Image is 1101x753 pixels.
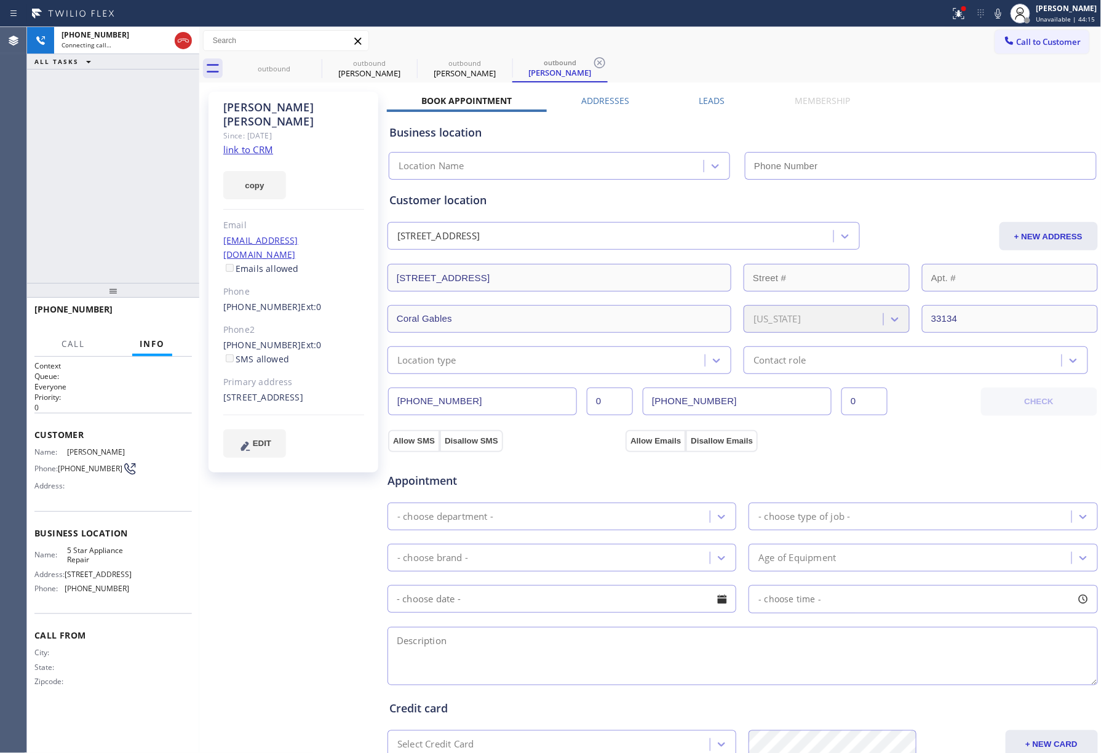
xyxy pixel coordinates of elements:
[514,55,606,81] div: Susan adams
[388,430,440,452] button: Allow SMS
[34,464,58,473] span: Phone:
[587,388,633,415] input: Ext.
[223,323,364,337] div: Phone2
[34,429,192,440] span: Customer
[686,430,758,452] button: Disallow Emails
[388,264,731,292] input: Address
[132,332,172,356] button: Info
[34,381,192,392] p: Everyone
[34,570,65,579] span: Address:
[643,388,832,415] input: Phone Number 2
[922,264,1098,292] input: Apt. #
[253,439,271,448] span: EDIT
[34,303,113,315] span: [PHONE_NUMBER]
[223,429,286,458] button: EDIT
[758,551,836,565] div: Age of Equipment
[140,338,165,349] span: Info
[514,67,606,78] div: [PERSON_NAME]
[1000,222,1098,250] button: + NEW ADDRESS
[54,332,92,356] button: Call
[841,388,888,415] input: Ext. 2
[753,353,806,367] div: Contact role
[422,95,512,106] label: Book Appointment
[65,584,129,593] span: [PHONE_NUMBER]
[582,95,630,106] label: Addresses
[388,585,736,613] input: - choose date -
[397,509,493,524] div: - choose department -
[34,447,67,456] span: Name:
[397,353,456,367] div: Location type
[228,64,320,73] div: outbound
[34,677,67,686] span: Zipcode:
[175,32,192,49] button: Hang up
[388,388,577,415] input: Phone Number
[223,143,273,156] a: link to CRM
[389,124,1096,141] div: Business location
[34,584,65,593] span: Phone:
[388,472,622,489] span: Appointment
[323,58,416,68] div: outbound
[67,447,129,456] span: [PERSON_NAME]
[223,285,364,299] div: Phone
[223,375,364,389] div: Primary address
[34,57,79,66] span: ALL TASKS
[65,570,132,579] span: [STREET_ADDRESS]
[301,301,322,313] span: Ext: 0
[34,648,67,657] span: City:
[990,5,1007,22] button: Mute
[301,339,322,351] span: Ext: 0
[626,430,686,452] button: Allow Emails
[397,551,468,565] div: - choose brand -
[204,31,368,50] input: Search
[995,30,1089,54] button: Call to Customer
[34,392,192,402] h2: Priority:
[223,391,364,405] div: [STREET_ADDRESS]
[981,388,1097,416] button: CHECK
[745,152,1096,180] input: Phone Number
[1036,15,1095,23] span: Unavailable | 44:15
[399,159,464,173] div: Location Name
[223,301,301,313] a: [PHONE_NUMBER]
[418,58,511,68] div: outbound
[34,629,192,641] span: Call From
[323,68,416,79] div: [PERSON_NAME]
[226,264,234,272] input: Emails allowed
[58,464,122,473] span: [PHONE_NUMBER]
[67,546,129,565] span: 5 Star Appliance Repair
[223,100,364,129] div: [PERSON_NAME] [PERSON_NAME]
[226,354,234,362] input: SMS allowed
[744,264,910,292] input: Street #
[34,481,67,490] span: Address:
[397,738,474,752] div: Select Credit Card
[34,663,67,672] span: State:
[1017,36,1081,47] span: Call to Customer
[34,361,192,371] h1: Context
[223,129,364,143] div: Since: [DATE]
[758,509,850,524] div: - choose type of job -
[397,229,480,244] div: [STREET_ADDRESS]
[1036,3,1097,14] div: [PERSON_NAME]
[223,234,298,260] a: [EMAIL_ADDRESS][DOMAIN_NAME]
[389,700,1096,717] div: Credit card
[514,58,606,67] div: outbound
[922,305,1098,333] input: ZIP
[62,41,111,49] span: Connecting call…
[418,68,511,79] div: [PERSON_NAME]
[34,371,192,381] h2: Queue:
[223,339,301,351] a: [PHONE_NUMBER]
[34,527,192,539] span: Business location
[323,55,416,82] div: Tina Braun
[62,338,85,349] span: Call
[223,353,289,365] label: SMS allowed
[27,54,103,69] button: ALL TASKS
[758,593,821,605] span: - choose time -
[418,55,511,82] div: Susan adams
[62,30,129,40] span: [PHONE_NUMBER]
[440,430,503,452] button: Disallow SMS
[34,550,67,559] span: Name:
[223,218,364,233] div: Email
[223,263,299,274] label: Emails allowed
[389,192,1096,209] div: Customer location
[795,95,850,106] label: Membership
[388,305,731,333] input: City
